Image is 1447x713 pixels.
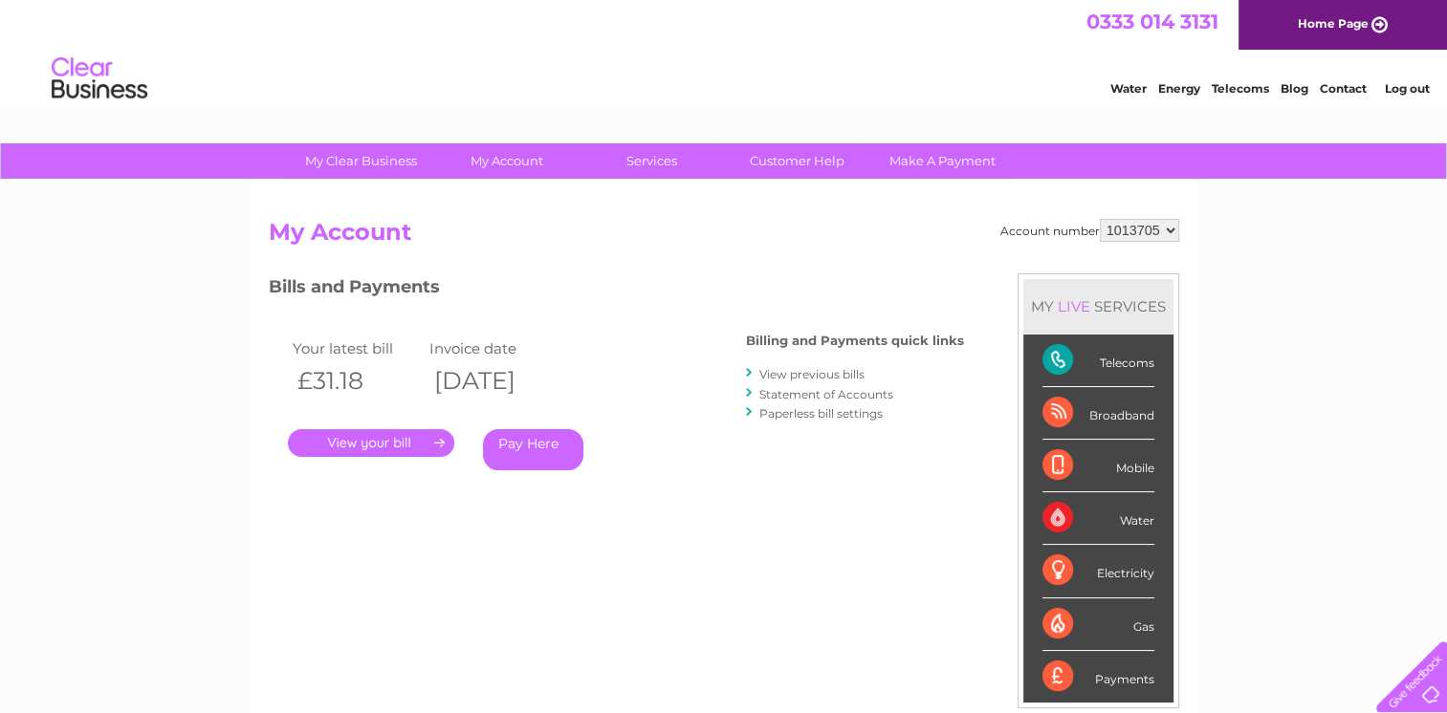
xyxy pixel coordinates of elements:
[1000,219,1179,242] div: Account number
[1042,492,1154,545] div: Water
[288,335,426,361] td: Your latest bill
[288,361,426,400] th: £31.18
[425,335,562,361] td: Invoice date
[1320,81,1367,96] a: Contact
[1023,279,1173,334] div: MY SERVICES
[1158,81,1200,96] a: Energy
[282,143,440,179] a: My Clear Business
[1042,387,1154,440] div: Broadband
[759,387,893,401] a: Statement of Accounts
[1054,297,1094,315] div: LIVE
[573,143,731,179] a: Services
[288,429,454,457] a: .
[759,367,865,381] a: View previous bills
[51,50,148,108] img: logo.png
[1042,545,1154,597] div: Electricity
[1281,81,1308,96] a: Blog
[269,219,1179,255] h2: My Account
[483,429,583,470] a: Pay Here
[1384,81,1429,96] a: Log out
[1042,440,1154,492] div: Mobile
[1042,598,1154,651] div: Gas
[864,143,1021,179] a: Make A Payment
[1086,10,1218,33] a: 0333 014 3131
[269,273,964,307] h3: Bills and Payments
[718,143,876,179] a: Customer Help
[428,143,585,179] a: My Account
[1110,81,1147,96] a: Water
[425,361,562,400] th: [DATE]
[273,11,1176,93] div: Clear Business is a trading name of Verastar Limited (registered in [GEOGRAPHIC_DATA] No. 3667643...
[1042,335,1154,387] div: Telecoms
[1212,81,1269,96] a: Telecoms
[746,334,964,348] h4: Billing and Payments quick links
[759,406,883,421] a: Paperless bill settings
[1042,651,1154,702] div: Payments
